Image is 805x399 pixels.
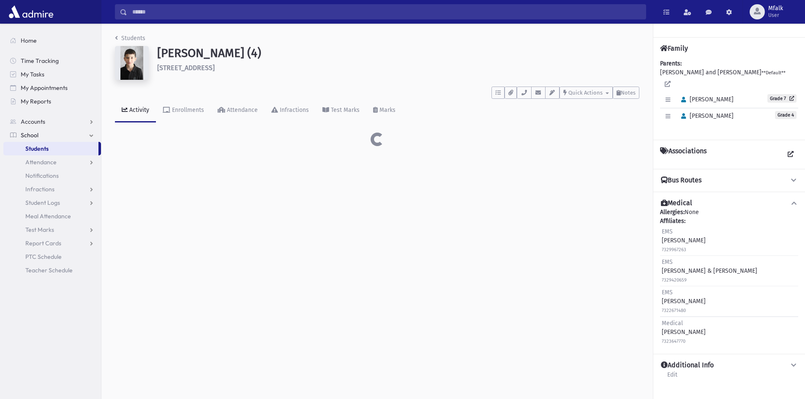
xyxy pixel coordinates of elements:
a: School [3,128,101,142]
span: Quick Actions [568,90,603,96]
small: 7329967263 [662,247,686,252]
small: 7329420659 [662,277,687,283]
span: Notes [621,90,636,96]
a: Students [115,35,145,42]
span: [PERSON_NAME] [677,96,734,103]
span: Accounts [21,118,45,125]
a: Teacher Schedule [3,263,101,277]
button: Notes [613,87,639,99]
span: EMS [662,289,673,296]
a: Grade 7 [767,94,797,103]
div: Test Marks [329,106,360,114]
h4: Additional Info [661,361,714,370]
small: 7323647770 [662,339,685,344]
nav: breadcrumb [115,34,145,46]
div: None [660,208,798,347]
a: Infractions [3,182,101,196]
a: Attendance [3,155,101,169]
span: Test Marks [25,226,54,233]
div: Activity [128,106,149,114]
h4: Family [660,44,688,52]
div: Infractions [278,106,309,114]
span: EMS [662,228,673,235]
span: My Reports [21,98,51,105]
a: Enrollments [156,99,211,122]
a: Students [3,142,98,155]
span: User [768,12,783,19]
div: Attendance [225,106,258,114]
a: Notifications [3,169,101,182]
span: Notifications [25,172,59,179]
h1: [PERSON_NAME] (4) [157,46,639,60]
span: [PERSON_NAME] [677,112,734,119]
span: PTC Schedule [25,253,62,261]
span: Mfalk [768,5,783,12]
span: Teacher Schedule [25,266,73,274]
div: Enrollments [170,106,204,114]
input: Search [127,4,646,19]
a: Home [3,34,101,47]
a: PTC Schedule [3,250,101,263]
a: Meal Attendance [3,209,101,223]
a: My Reports [3,95,101,108]
b: Allergies: [660,209,685,216]
a: Report Cards [3,236,101,250]
a: Test Marks [3,223,101,236]
span: Report Cards [25,239,61,247]
button: Quick Actions [559,87,613,99]
span: Student Logs [25,199,60,206]
h6: [STREET_ADDRESS] [157,64,639,72]
span: Meal Attendance [25,212,71,220]
b: Affiliates: [660,217,685,225]
h4: Bus Routes [661,176,701,185]
div: [PERSON_NAME] [662,227,706,254]
span: Home [21,37,37,44]
a: Accounts [3,115,101,128]
a: Time Tracking [3,54,101,68]
a: Activity [115,99,156,122]
span: Students [25,145,49,152]
div: [PERSON_NAME] [662,319,706,345]
a: Test Marks [316,99,366,122]
a: Marks [366,99,402,122]
a: My Appointments [3,81,101,95]
h4: Associations [660,147,707,162]
span: My Appointments [21,84,68,92]
div: [PERSON_NAME] and [PERSON_NAME] [660,59,798,133]
button: Medical [660,199,798,208]
small: 7322671480 [662,308,686,313]
span: School [21,131,38,139]
a: Student Logs [3,196,101,209]
a: View all Associations [783,147,798,162]
a: Infractions [265,99,316,122]
h4: Medical [661,199,692,208]
span: Time Tracking [21,57,59,65]
div: [PERSON_NAME] [662,288,706,315]
span: My Tasks [21,71,44,78]
a: Attendance [211,99,265,122]
button: Bus Routes [660,176,798,185]
b: Parents: [660,60,682,67]
span: Medical [662,320,683,327]
span: EMS [662,258,673,266]
a: My Tasks [3,68,101,81]
div: Marks [378,106,396,114]
span: Attendance [25,158,57,166]
span: Infractions [25,185,55,193]
button: Additional Info [660,361,798,370]
div: [PERSON_NAME] & [PERSON_NAME] [662,258,757,284]
span: Grade 4 [775,111,797,119]
a: Edit [667,370,678,385]
img: AdmirePro [7,3,55,20]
